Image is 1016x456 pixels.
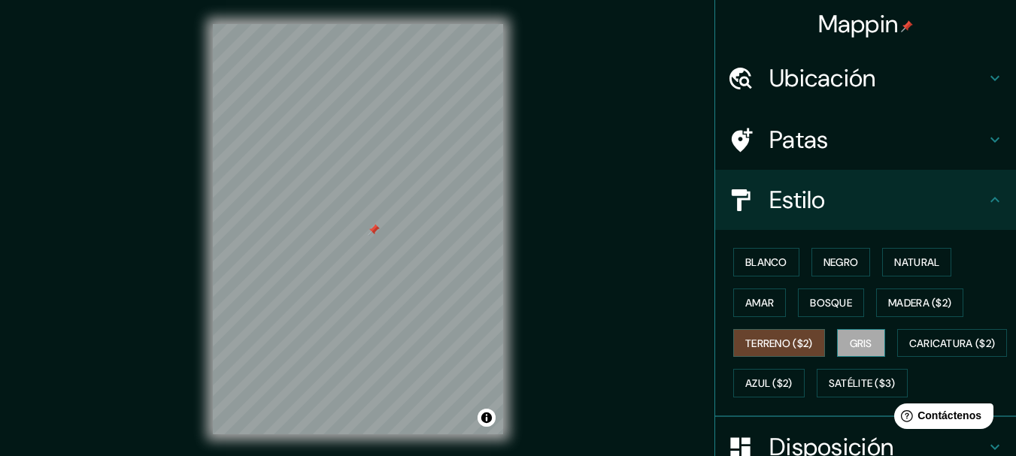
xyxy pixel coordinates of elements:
button: Negro [811,248,871,276]
font: Estilo [769,184,826,216]
canvas: Mapa [213,24,503,434]
button: Natural [882,248,951,276]
font: Terreno ($2) [745,337,813,350]
font: Caricatura ($2) [909,337,996,350]
button: Activar o desactivar atribución [478,409,496,427]
button: Madera ($2) [876,288,963,317]
div: Estilo [715,170,1016,230]
font: Satélite ($3) [829,377,896,391]
font: Ubicación [769,62,876,94]
font: Negro [823,255,859,269]
font: Blanco [745,255,787,269]
button: Bosque [798,288,864,317]
font: Patas [769,124,829,156]
font: Madera ($2) [888,296,951,310]
font: Azul ($2) [745,377,793,391]
div: Ubicación [715,48,1016,108]
font: Mappin [818,8,899,40]
button: Gris [837,329,885,358]
img: pin-icon.png [901,20,913,32]
button: Blanco [733,248,799,276]
button: Terreno ($2) [733,329,825,358]
button: Amar [733,288,786,317]
button: Satélite ($3) [817,369,908,397]
button: Caricatura ($2) [897,329,1008,358]
iframe: Lanzador de widgets de ayuda [882,397,999,439]
font: Amar [745,296,774,310]
button: Azul ($2) [733,369,805,397]
font: Natural [894,255,939,269]
font: Gris [850,337,872,350]
font: Bosque [810,296,852,310]
div: Patas [715,110,1016,170]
